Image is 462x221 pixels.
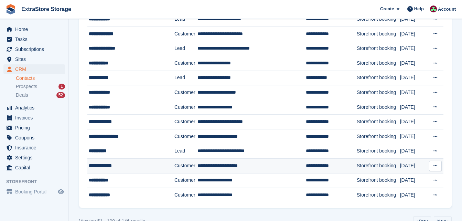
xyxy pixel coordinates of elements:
[15,24,56,34] span: Home
[174,100,197,115] td: Customer
[400,173,428,188] td: [DATE]
[400,85,428,100] td: [DATE]
[3,153,65,162] a: menu
[15,153,56,162] span: Settings
[57,188,65,196] a: Preview store
[174,56,197,71] td: Customer
[3,113,65,123] a: menu
[174,188,197,202] td: Customer
[16,75,65,82] a: Contacts
[357,159,400,173] td: Storefront booking
[15,143,56,152] span: Insurance
[357,173,400,188] td: Storefront booking
[15,163,56,172] span: Capital
[357,27,400,41] td: Storefront booking
[400,144,428,159] td: [DATE]
[357,100,400,115] td: Storefront booking
[6,178,68,185] span: Storefront
[3,54,65,64] a: menu
[15,187,56,197] span: Booking Portal
[16,92,28,98] span: Deals
[16,83,65,90] a: Prospects 1
[15,103,56,113] span: Analytics
[400,100,428,115] td: [DATE]
[19,3,74,15] a: ExtraStore Storage
[400,41,428,56] td: [DATE]
[15,123,56,133] span: Pricing
[56,92,65,98] div: 52
[174,144,197,159] td: Lead
[15,34,56,44] span: Tasks
[174,85,197,100] td: Customer
[400,129,428,144] td: [DATE]
[174,173,197,188] td: Customer
[357,71,400,85] td: Storefront booking
[3,133,65,143] a: menu
[174,27,197,41] td: Customer
[174,71,197,85] td: Lead
[3,64,65,74] a: menu
[380,6,394,12] span: Create
[3,123,65,133] a: menu
[414,6,424,12] span: Help
[400,115,428,129] td: [DATE]
[357,41,400,56] td: Storefront booking
[3,103,65,113] a: menu
[400,56,428,71] td: [DATE]
[3,163,65,172] a: menu
[3,34,65,44] a: menu
[174,129,197,144] td: Customer
[15,133,56,143] span: Coupons
[58,84,65,90] div: 1
[15,64,56,74] span: CRM
[357,12,400,27] td: Storefront booking
[400,188,428,202] td: [DATE]
[357,56,400,71] td: Storefront booking
[6,4,16,14] img: stora-icon-8386f47178a22dfd0bd8f6a31ec36ba5ce8667c1dd55bd0f319d3a0aa187defe.svg
[3,143,65,152] a: menu
[3,44,65,54] a: menu
[400,12,428,27] td: [DATE]
[357,188,400,202] td: Storefront booking
[400,159,428,173] td: [DATE]
[174,159,197,173] td: Customer
[15,113,56,123] span: Invoices
[357,129,400,144] td: Storefront booking
[15,44,56,54] span: Subscriptions
[3,187,65,197] a: menu
[3,24,65,34] a: menu
[400,27,428,41] td: [DATE]
[357,115,400,129] td: Storefront booking
[174,12,197,27] td: Lead
[357,85,400,100] td: Storefront booking
[15,54,56,64] span: Sites
[16,92,65,99] a: Deals 52
[400,71,428,85] td: [DATE]
[16,83,37,90] span: Prospects
[438,6,456,13] span: Account
[430,6,437,12] img: Chelsea Parker
[357,144,400,159] td: Storefront booking
[174,115,197,129] td: Customer
[174,41,197,56] td: Lead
